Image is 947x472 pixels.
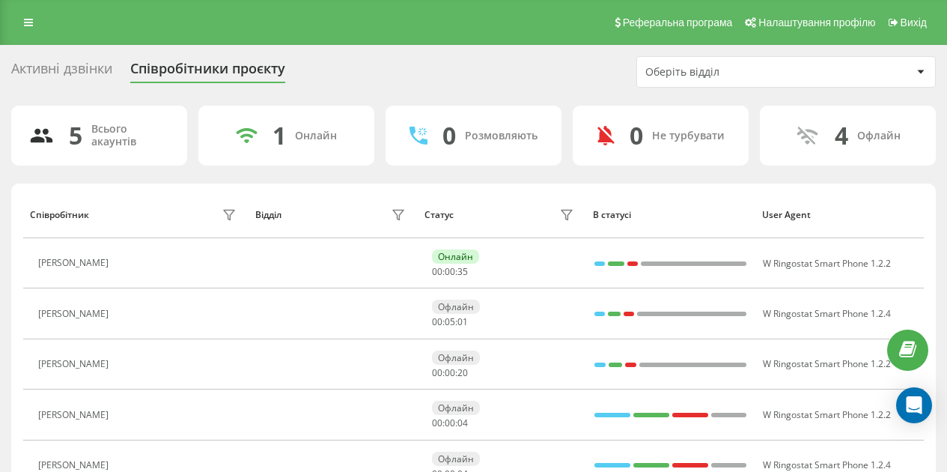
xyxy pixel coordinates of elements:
span: Реферальна програма [623,16,733,28]
span: 35 [457,265,468,278]
span: 04 [457,417,468,429]
div: Оберіть відділ [645,66,824,79]
div: Офлайн [432,401,480,415]
div: Відділ [255,210,281,220]
div: В статусі [593,210,748,220]
div: Співробітник [30,210,89,220]
div: Співробітники проєкту [130,61,285,84]
div: 0 [630,121,643,150]
span: 05 [445,315,455,328]
span: W Ringostat Smart Phone 1.2.2 [763,257,891,270]
div: 5 [69,121,82,150]
div: Всього акаунтів [91,123,169,148]
div: Статус [424,210,454,220]
div: [PERSON_NAME] [38,258,112,268]
div: Офлайн [432,351,480,365]
div: User Agent [762,210,917,220]
span: W Ringostat Smart Phone 1.2.4 [763,307,891,320]
div: Онлайн [432,249,479,264]
div: Розмовляють [465,130,538,142]
span: 20 [457,366,468,379]
span: Налаштування профілю [758,16,875,28]
span: 00 [445,417,455,429]
div: [PERSON_NAME] [38,359,112,369]
span: 00 [432,315,442,328]
div: Офлайн [432,300,480,314]
span: 01 [457,315,468,328]
span: 00 [432,417,442,429]
span: W Ringostat Smart Phone 1.2.2 [763,408,891,421]
div: : : [432,267,468,277]
div: : : [432,418,468,429]
span: W Ringostat Smart Phone 1.2.2 [763,357,891,370]
span: 00 [432,265,442,278]
div: [PERSON_NAME] [38,460,112,471]
div: : : [432,368,468,378]
span: 00 [445,366,455,379]
div: Онлайн [295,130,337,142]
div: Активні дзвінки [11,61,112,84]
span: 00 [432,366,442,379]
div: 4 [835,121,848,150]
span: W Ringostat Smart Phone 1.2.4 [763,459,891,471]
div: : : [432,317,468,327]
span: Вихід [901,16,927,28]
div: [PERSON_NAME] [38,410,112,420]
div: 0 [442,121,456,150]
div: Офлайн [857,130,901,142]
div: [PERSON_NAME] [38,309,112,319]
div: 1 [272,121,286,150]
span: 00 [445,265,455,278]
div: Open Intercom Messenger [896,387,932,423]
div: Не турбувати [652,130,725,142]
div: Офлайн [432,452,480,466]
